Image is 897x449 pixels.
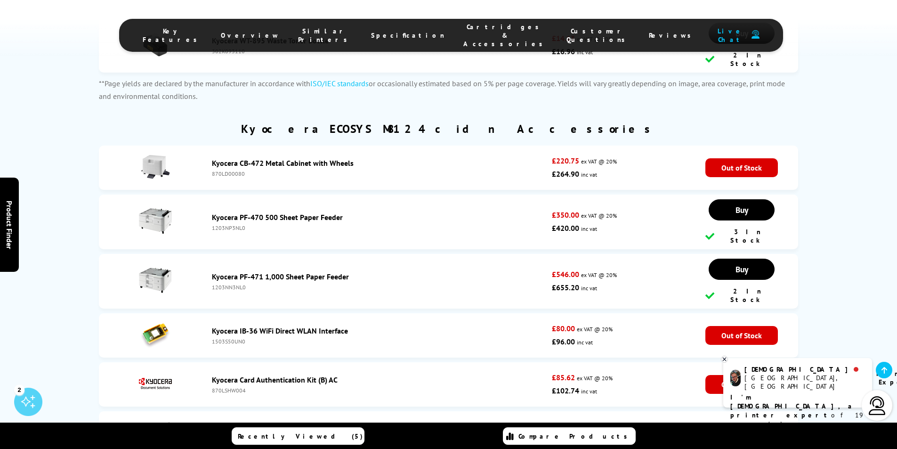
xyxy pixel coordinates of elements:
span: Out of Stock [705,158,778,177]
strong: £140.70 [552,422,579,431]
p: **Page yields are declared by the manufacturer in accordance with or occasionally estimated based... [99,77,799,103]
span: Live Chat [715,27,747,44]
strong: £102.74 [552,386,579,395]
span: inc vat [581,225,597,232]
span: inc vat [577,339,593,346]
div: 870LSHW004 [212,387,548,394]
div: 1203NP3NL0 [212,224,548,231]
span: Recently Viewed (5) [238,432,363,441]
strong: £655.20 [552,283,579,292]
a: ISO/IEC standards [310,79,369,88]
strong: £546.00 [552,269,579,279]
a: Recently Viewed (5) [232,427,364,445]
span: ex VAT @ 20% [581,271,617,278]
b: I'm [DEMOGRAPHIC_DATA], a printer expert [730,393,855,419]
span: Specification [371,31,444,40]
strong: £85.62 [552,373,575,382]
strong: £96.00 [552,337,575,346]
strong: £80.00 [552,324,575,333]
p: of 19 years! Leave me a message and I'll respond ASAP [730,393,865,447]
div: 2 In Stock [705,287,778,304]
img: Kyocera PF-470 500 Sheet Paper Feeder [139,204,172,237]
strong: £264.90 [552,169,579,179]
img: Kyocera IB-50 - GigaBit Ethernet Interface Card [139,416,172,449]
span: Reviews [649,31,696,40]
img: Kyocera Card Authentication Kit (B) AC [139,367,172,400]
span: inc vat [581,285,597,292]
a: Compare Products [503,427,636,445]
span: Customer Questions [566,27,630,44]
span: Overview [221,31,279,40]
span: Compare Products [518,432,632,441]
span: Buy [735,264,748,275]
span: Out of Stock [705,326,778,345]
span: ex VAT @ 20% [577,326,613,333]
img: Kyocera IB-36 WiFi Direct WLAN Interface [139,318,172,351]
strong: £350.00 [552,210,579,220]
div: 3 In Stock [705,228,778,245]
a: Kyocera PF-471 1,000 Sheet Paper Feeder [212,272,349,281]
span: Product Finder [5,200,14,249]
div: 2 In Stock [705,51,778,68]
span: ex VAT @ 20% [577,375,613,382]
span: Buy [735,204,748,215]
img: Kyocera CB-472 Metal Cabinet with Wheels [139,150,172,183]
span: inc vat [581,388,597,395]
div: 870LD00080 [212,170,548,177]
img: user-headset-duotone.svg [752,30,760,39]
a: Kyocera CB-472 Metal Cabinet with Wheels [212,158,354,168]
strong: £220.75 [552,156,579,165]
div: [DEMOGRAPHIC_DATA] [744,365,865,374]
a: Kyocera PF-470 500 Sheet Paper Feeder [212,212,343,222]
span: Similar Printers [298,27,352,44]
span: Out of Stock [705,375,778,394]
span: Cartridges & Accessories [463,23,548,48]
img: user-headset-light.svg [868,396,887,415]
div: [GEOGRAPHIC_DATA], [GEOGRAPHIC_DATA] [744,374,865,391]
img: Kyocera PF-471 1,000 Sheet Paper Feeder [139,264,172,297]
span: inc vat [581,171,597,178]
div: 1203NN3NL0 [212,284,548,291]
a: Kyocera Card Authentication Kit (B) AC [212,375,338,384]
a: Kyocera IB-36 WiFi Direct WLAN Interface [212,326,348,335]
a: Kyocera ECOSYS M8124cidn Accessories [241,122,656,136]
span: ex VAT @ 20% [581,212,617,219]
div: 2 [14,384,24,395]
div: 1503S50UN0 [212,338,548,345]
strong: £420.00 [552,223,579,233]
img: chris-livechat.png [730,370,741,386]
span: Key Features [143,27,202,44]
span: ex VAT @ 20% [581,158,617,165]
